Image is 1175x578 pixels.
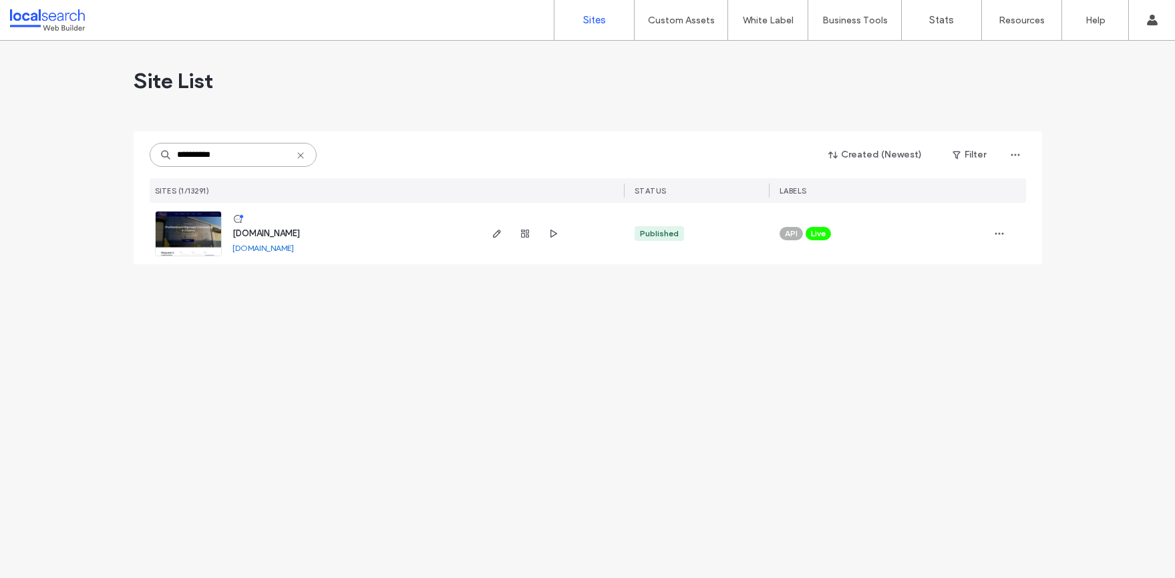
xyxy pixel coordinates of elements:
label: Resources [999,15,1045,26]
label: Stats [929,14,954,26]
label: White Label [743,15,794,26]
span: Live [811,228,826,240]
a: [DOMAIN_NAME] [232,228,300,238]
span: LABELS [780,186,807,196]
span: Site List [134,67,213,94]
span: API [785,228,798,240]
label: Custom Assets [648,15,715,26]
label: Business Tools [822,15,888,26]
button: Created (Newest) [817,144,934,166]
span: SITES (1/13291) [155,186,210,196]
a: [DOMAIN_NAME] [232,243,294,253]
button: Filter [939,144,999,166]
label: Help [1085,15,1106,26]
span: STATUS [635,186,667,196]
div: Published [640,228,679,240]
label: Sites [583,14,606,26]
span: Help [31,9,58,21]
